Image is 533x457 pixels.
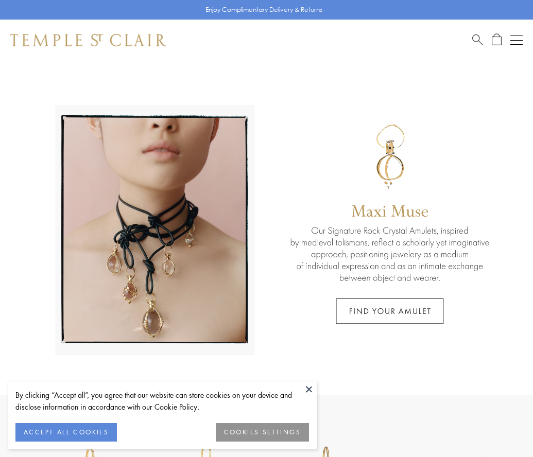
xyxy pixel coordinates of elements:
button: ACCEPT ALL COOKIES [15,423,117,442]
img: Temple St. Clair [10,34,166,46]
p: Enjoy Complimentary Delivery & Returns [205,5,322,15]
button: Open navigation [510,34,523,46]
button: COOKIES SETTINGS [216,423,309,442]
div: By clicking “Accept all”, you agree that our website can store cookies on your device and disclos... [15,389,309,413]
a: Open Shopping Bag [492,33,502,46]
a: Search [472,33,483,46]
